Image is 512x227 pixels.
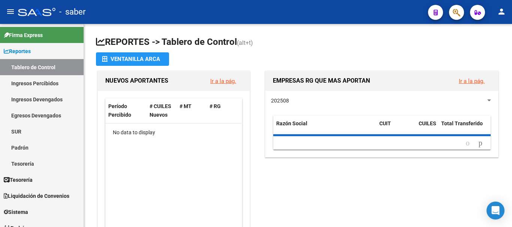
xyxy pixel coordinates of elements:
[497,7,506,16] mat-icon: person
[96,36,500,49] h1: REPORTES -> Tablero de Control
[177,98,207,123] datatable-header-cell: # MT
[438,116,491,140] datatable-header-cell: Total Transferido
[273,77,370,84] span: EMPRESAS RG QUE MAS APORTAN
[4,208,28,216] span: Sistema
[441,120,483,126] span: Total Transferido
[475,139,486,147] a: go to next page
[210,103,221,109] span: # RG
[180,103,192,109] span: # MT
[463,139,473,147] a: go to previous page
[102,52,163,66] div: Ventanilla ARCA
[147,98,177,123] datatable-header-cell: # CUILES Nuevos
[4,47,31,55] span: Reportes
[271,98,289,104] span: 202508
[4,176,33,184] span: Tesorería
[204,74,242,88] button: Ir a la pág.
[273,116,376,140] datatable-header-cell: Razón Social
[96,52,169,66] button: Ventanilla ARCA
[105,123,242,142] div: No data to display
[376,116,416,140] datatable-header-cell: CUIT
[379,120,391,126] span: CUIT
[210,78,236,85] a: Ir a la pág.
[105,98,147,123] datatable-header-cell: Período Percibido
[419,120,436,126] span: CUILES
[237,39,253,46] span: (alt+t)
[150,103,171,118] span: # CUILES Nuevos
[453,74,491,88] button: Ir a la pág.
[105,77,168,84] span: NUEVOS APORTANTES
[459,78,485,85] a: Ir a la pág.
[416,116,438,140] datatable-header-cell: CUILES
[4,31,43,39] span: Firma Express
[108,103,131,118] span: Período Percibido
[59,4,85,20] span: - saber
[4,192,69,200] span: Liquidación de Convenios
[6,7,15,16] mat-icon: menu
[276,120,307,126] span: Razón Social
[487,202,505,220] div: Open Intercom Messenger
[207,98,237,123] datatable-header-cell: # RG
